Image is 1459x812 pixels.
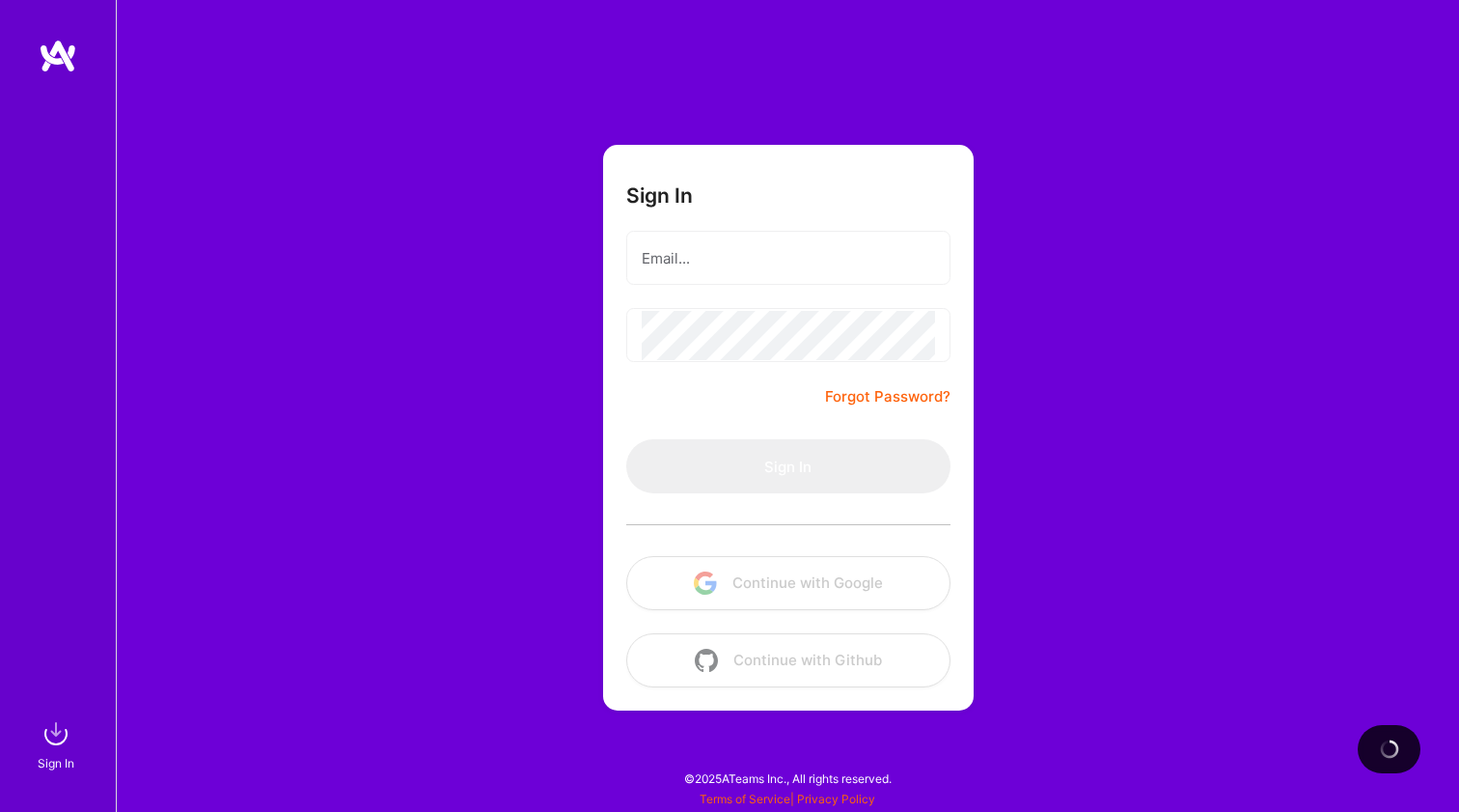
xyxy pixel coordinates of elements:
[38,753,74,773] div: Sign In
[41,714,75,773] a: sign inSign In
[626,183,693,208] h3: Sign In
[37,714,75,753] img: sign in
[694,572,717,595] img: icon
[642,234,935,283] input: Email...
[626,439,950,493] button: Sign In
[39,39,77,73] img: logo
[1378,738,1401,761] img: loading
[825,385,950,408] a: Forgot Password?
[116,754,1459,802] div: © 2025 ATeams Inc., All rights reserved.
[700,792,790,806] a: Terms of Service
[695,649,718,672] img: icon
[797,792,875,806] a: Privacy Policy
[700,792,875,806] span: |
[626,556,950,610] button: Continue with Google
[626,633,950,687] button: Continue with Github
